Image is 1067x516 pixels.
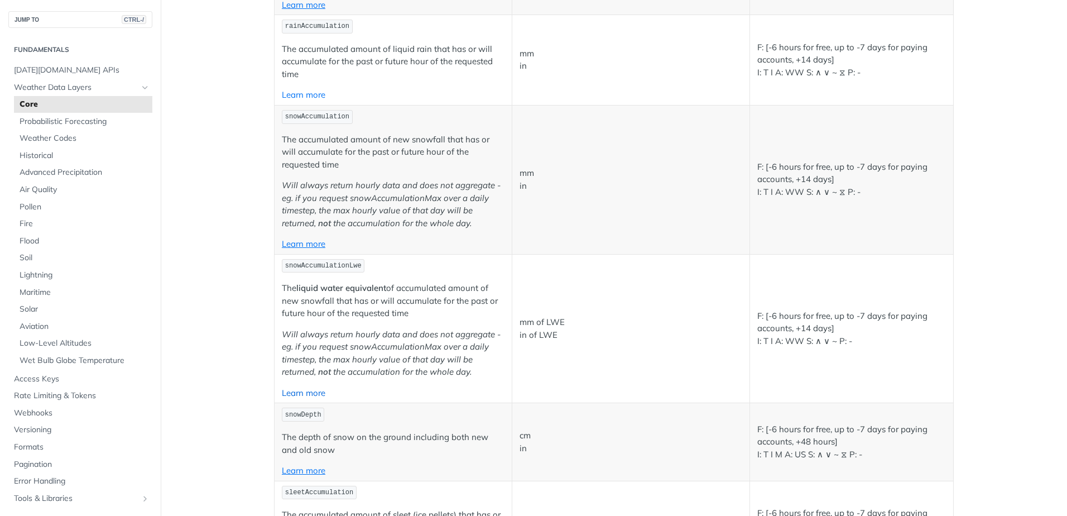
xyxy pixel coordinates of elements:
em: Will always return hourly data and does not aggregate - eg. if you request snowAccumulationMax ov... [282,329,501,378]
span: sleetAccumulation [285,489,353,496]
span: Low-Level Altitudes [20,338,150,349]
p: mm in [520,167,742,192]
a: Learn more [282,238,325,249]
span: Pagination [14,459,150,470]
strong: liquid water equivalent [296,283,386,293]
span: Soil [20,252,150,264]
span: Historical [20,150,150,161]
p: cm in [520,429,742,455]
a: Wet Bulb Globe Temperature [14,352,152,369]
p: F: [-6 hours for free, up to -7 days for paying accounts, +48 hours] I: T I M A: US S: ∧ ∨ ~ ⧖ P: - [757,423,946,461]
p: F: [-6 hours for free, up to -7 days for paying accounts, +14 days] I: T I A: WW S: ∧ ∨ ~ P: - [757,310,946,348]
a: Low-Level Altitudes [14,335,152,352]
span: Aviation [20,321,150,332]
a: Maritime [14,284,152,301]
a: Tools & LibrariesShow subpages for Tools & Libraries [8,490,152,507]
em: the accumulation for the whole day. [333,218,472,228]
h2: Fundamentals [8,45,152,55]
span: Access Keys [14,374,150,385]
span: Rate Limiting & Tokens [14,390,150,402]
span: snowAccumulationLwe [285,262,362,270]
a: Lightning [14,267,152,284]
a: Advanced Precipitation [14,164,152,181]
a: Error Handling [8,473,152,490]
a: Fire [14,216,152,232]
span: Weather Data Layers [14,82,138,93]
a: Pollen [14,199,152,216]
a: Soil [14,250,152,266]
span: Air Quality [20,184,150,195]
p: F: [-6 hours for free, up to -7 days for paying accounts, +14 days] I: T I A: WW S: ∧ ∨ ~ ⧖ P: - [757,161,946,199]
a: Pagination [8,456,152,473]
a: Learn more [282,465,325,476]
a: Probabilistic Forecasting [14,113,152,130]
a: Aviation [14,318,152,335]
p: F: [-6 hours for free, up to -7 days for paying accounts, +14 days] I: T I A: WW S: ∧ ∨ ~ ⧖ P: - [757,41,946,79]
a: Formats [8,439,152,456]
span: Versioning [14,424,150,436]
a: Learn more [282,89,325,100]
a: Learn more [282,388,325,398]
strong: not [318,218,331,228]
a: Weather Data LayersHide subpages for Weather Data Layers [8,79,152,96]
span: Weather Codes [20,133,150,144]
a: Air Quality [14,181,152,198]
em: Will always return hourly data and does not aggregate - eg. if you request snowAccumulationMax ov... [282,180,501,228]
span: Core [20,99,150,110]
span: rainAccumulation [285,22,349,30]
a: Access Keys [8,371,152,388]
p: The depth of snow on the ground including both new and old snow [282,431,504,456]
span: Maritime [20,287,150,298]
em: the accumulation for the whole day. [333,366,472,377]
span: Flood [20,236,150,247]
a: Weather Codes [14,130,152,147]
p: The accumulated amount of new snowfall that has or will accumulate for the past or future hour of... [282,133,504,171]
span: snowAccumulation [285,113,349,121]
span: Solar [20,304,150,315]
button: JUMP TOCTRL-/ [8,11,152,28]
span: snowDepth [285,411,321,419]
a: [DATE][DOMAIN_NAME] APIs [8,62,152,79]
span: Lightning [20,270,150,281]
span: Formats [14,442,150,453]
a: Flood [14,233,152,250]
span: Pollen [20,202,150,213]
span: Error Handling [14,476,150,487]
a: Core [14,96,152,113]
a: Rate Limiting & Tokens [8,388,152,404]
p: The accumulated amount of liquid rain that has or will accumulate for the past or future hour of ... [282,43,504,81]
span: Probabilistic Forecasting [20,116,150,127]
span: [DATE][DOMAIN_NAME] APIs [14,65,150,76]
p: mm in [520,47,742,73]
span: Fire [20,218,150,230]
button: Hide subpages for Weather Data Layers [141,83,150,92]
p: mm of LWE in of LWE [520,316,742,341]
span: Tools & Libraries [14,493,138,504]
p: The of accumulated amount of new snowfall that has or will accumulate for the past or future hour... [282,282,504,320]
span: Webhooks [14,408,150,419]
span: Wet Bulb Globe Temperature [20,355,150,366]
a: Solar [14,301,152,318]
a: Webhooks [8,405,152,422]
a: Historical [14,147,152,164]
span: Advanced Precipitation [20,167,150,178]
a: Versioning [8,422,152,438]
button: Show subpages for Tools & Libraries [141,494,150,503]
strong: not [318,366,331,377]
span: CTRL-/ [122,15,146,24]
